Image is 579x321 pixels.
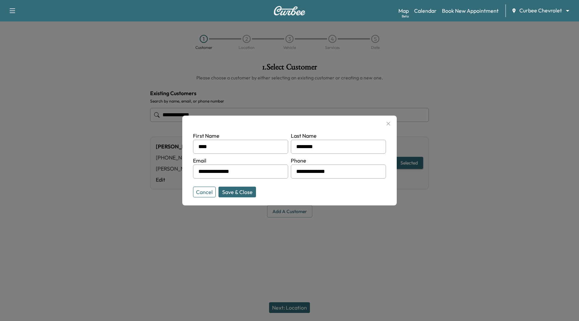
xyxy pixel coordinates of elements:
[193,157,206,164] label: Email
[519,7,562,14] span: Curbee Chevrolet
[193,132,219,139] label: First Name
[291,132,317,139] label: Last Name
[273,6,306,15] img: Curbee Logo
[442,7,499,15] a: Book New Appointment
[291,157,306,164] label: Phone
[414,7,437,15] a: Calendar
[218,187,256,197] button: Save & Close
[402,14,409,19] div: Beta
[398,7,409,15] a: MapBeta
[193,187,216,197] button: Cancel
